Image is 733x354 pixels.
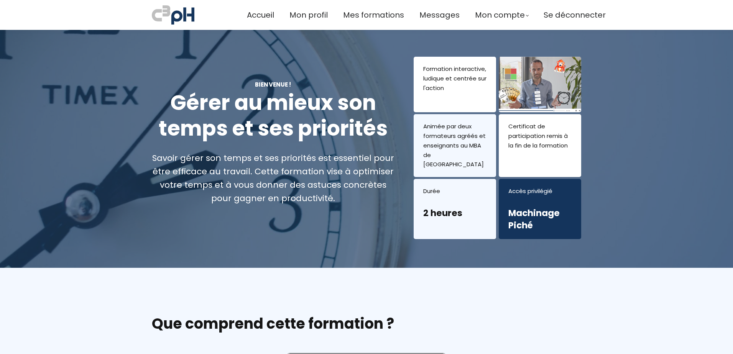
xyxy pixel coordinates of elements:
[423,207,486,231] h3: 2 heures
[152,80,394,89] div: Bienvenue !
[152,90,394,142] h1: Gérer au mieux son temps et ses priorités
[152,314,581,333] h2: Que comprend cette formation ?
[544,9,606,21] a: Se déconnecter
[343,9,404,21] a: Mes formations
[508,122,572,150] div: Certificat de participation remis à la fin de la formation
[423,187,486,196] div: Durée
[475,9,525,21] span: Mon compte
[419,9,460,21] a: Messages
[423,122,486,169] div: Animée par deux formateurs agréés et enseignants au MBA de [GEOGRAPHIC_DATA]
[508,187,572,196] div: Accès privilégié
[289,9,328,21] a: Mon profil
[247,9,274,21] a: Accueil
[508,207,572,231] h3: Machinage Piché
[152,151,394,205] div: Savoir gérer son temps et ses priorités est essentiel pour être efficace au travail. Cette format...
[152,4,194,26] img: a70bc7685e0efc0bd0b04b3506828469.jpeg
[423,64,486,93] div: Formation interactive, ludique et centrée sur l'action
